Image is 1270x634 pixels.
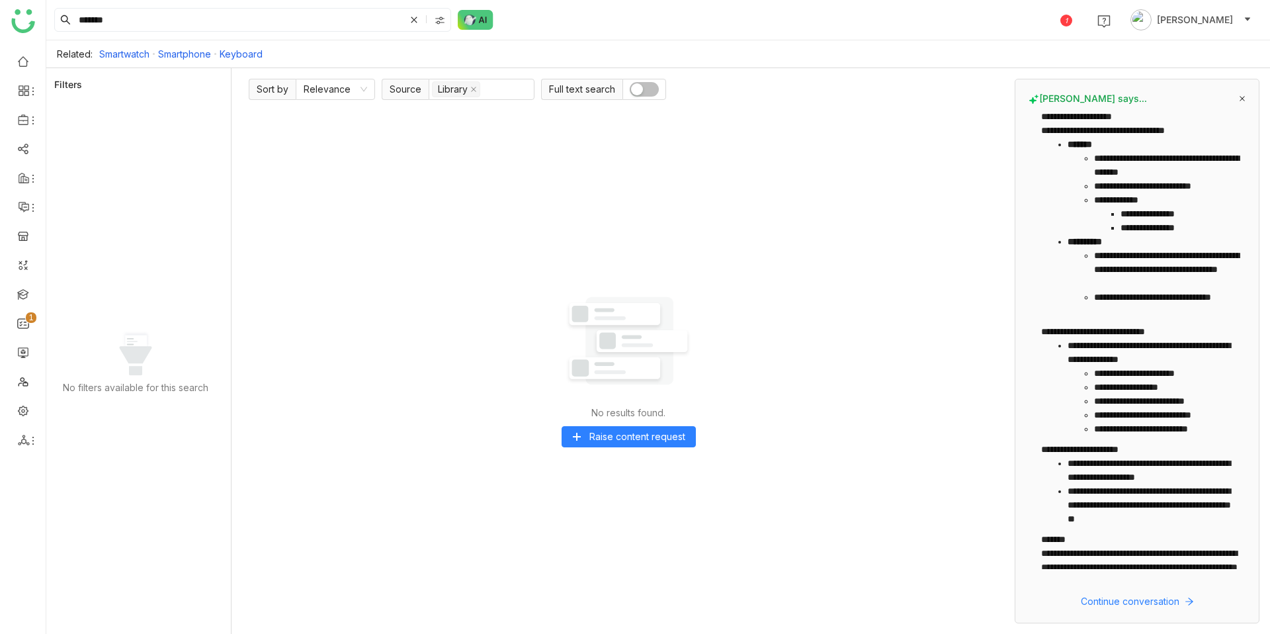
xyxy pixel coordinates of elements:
div: Filters [54,78,82,91]
img: search-type.svg [435,15,445,26]
div: No results found. [591,407,665,418]
img: avatar [1130,9,1152,30]
button: Raise content request [562,426,696,447]
img: logo [11,9,35,33]
img: help.svg [1097,15,1111,28]
button: [PERSON_NAME] [1128,9,1254,30]
p: 1 [28,311,34,324]
span: [PERSON_NAME] [1157,13,1233,27]
div: 1 [1060,15,1072,26]
span: Continue conversation [1081,594,1179,609]
img: No results found. [562,275,695,407]
span: Full text search [541,79,622,100]
span: [PERSON_NAME] says... [1029,93,1147,105]
div: No filters available for this search [63,382,208,393]
div: Library [438,82,468,97]
img: Filters are not available for current search [109,329,162,382]
div: Related: [57,48,93,60]
img: buddy-says [1029,94,1039,105]
a: Smartwatch [99,48,149,60]
a: Smartphone [158,48,211,60]
span: Sort by [249,79,296,100]
img: ask-buddy-normal.svg [458,10,493,30]
button: Continue conversation [1029,594,1246,610]
a: Keyboard [220,48,263,60]
nz-select-item: Library [432,81,480,97]
span: Source [382,79,429,100]
nz-select-item: Relevance [304,79,367,99]
nz-badge-sup: 1 [26,312,36,323]
span: Raise content request [589,430,685,444]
